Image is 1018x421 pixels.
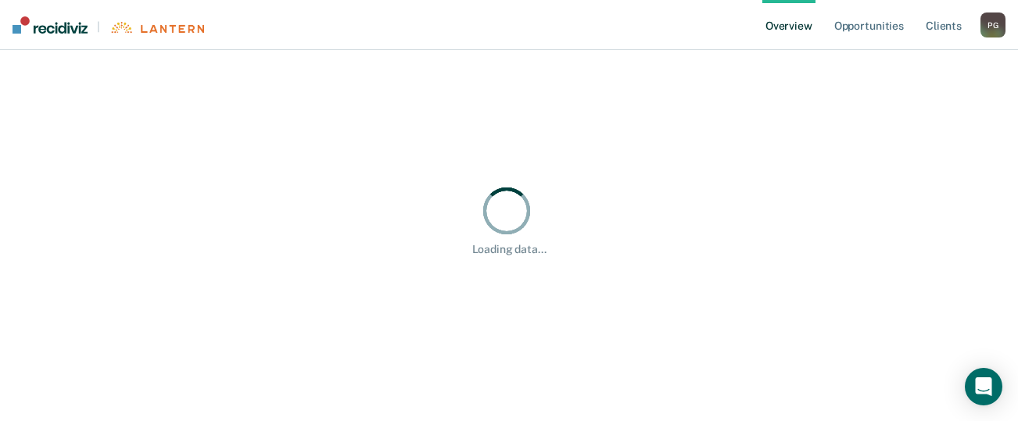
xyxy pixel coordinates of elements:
[965,368,1002,405] iframe: Intercom live chat
[13,16,204,34] a: |
[109,22,204,34] img: Lantern
[13,16,88,34] img: Recidiviz
[88,20,109,34] span: |
[980,12,1005,37] div: P G
[980,12,1005,37] button: PG
[472,243,547,256] div: Loading data...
